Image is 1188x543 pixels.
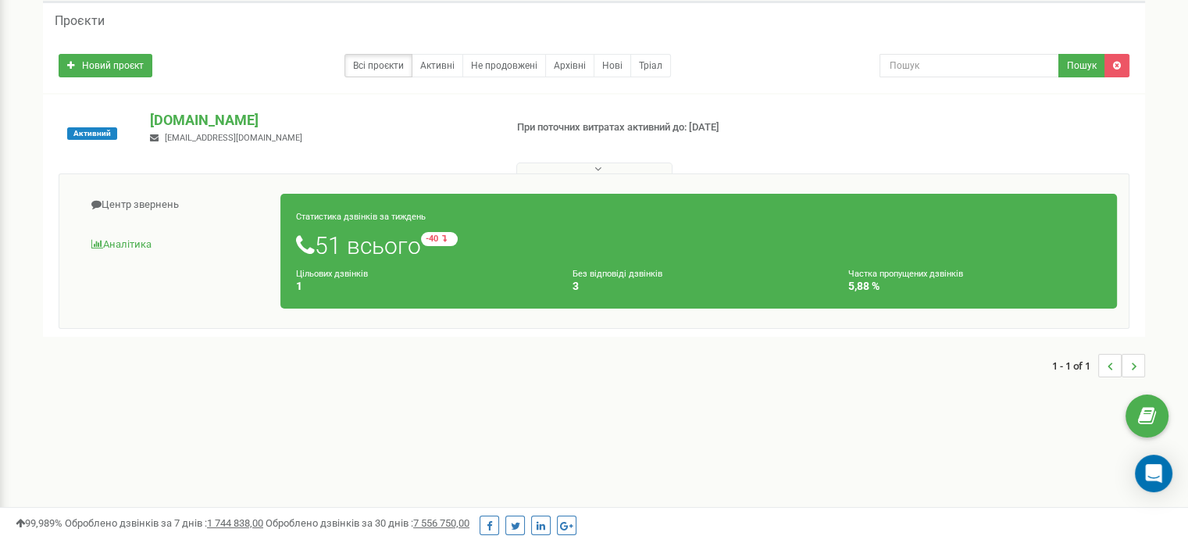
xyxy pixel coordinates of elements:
small: Частка пропущених дзвінків [848,269,963,279]
a: Аналiтика [71,226,281,264]
u: 1 744 838,00 [207,517,263,529]
a: Всі проєкти [344,54,412,77]
u: 7 556 750,00 [413,517,469,529]
nav: ... [1052,338,1145,393]
a: Нові [594,54,631,77]
span: 99,989% [16,517,62,529]
a: Не продовжені [462,54,546,77]
span: Оброблено дзвінків за 30 днів : [266,517,469,529]
span: Оброблено дзвінків за 7 днів : [65,517,263,529]
div: Open Intercom Messenger [1135,455,1172,492]
a: Тріал [630,54,671,77]
a: Активні [412,54,463,77]
h4: 5,88 % [848,280,1101,292]
a: Архівні [545,54,594,77]
span: 1 - 1 of 1 [1052,354,1098,377]
h4: 1 [296,280,549,292]
h5: Проєкти [55,14,105,28]
small: Без відповіді дзвінків [573,269,662,279]
p: При поточних витратах активний до: [DATE] [517,120,767,135]
small: Цільових дзвінків [296,269,368,279]
a: Новий проєкт [59,54,152,77]
small: Статистика дзвінків за тиждень [296,212,426,222]
h1: 51 всього [296,232,1101,259]
span: Активний [67,127,117,140]
small: -40 [421,232,458,246]
button: Пошук [1058,54,1105,77]
a: Центр звернень [71,186,281,224]
input: Пошук [879,54,1059,77]
h4: 3 [573,280,826,292]
p: [DOMAIN_NAME] [150,110,491,130]
span: [EMAIL_ADDRESS][DOMAIN_NAME] [165,133,302,143]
